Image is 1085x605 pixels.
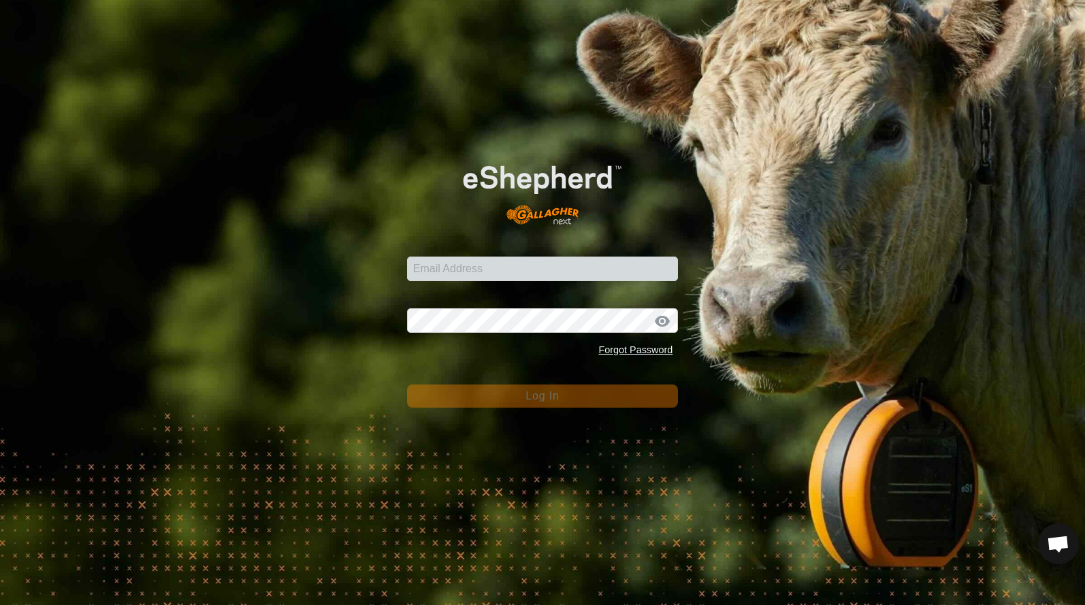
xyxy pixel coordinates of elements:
div: Open chat [1038,523,1079,564]
input: Email Address [407,257,679,281]
img: E-shepherd Logo [434,143,651,235]
button: Log In [407,385,679,408]
a: Forgot Password [598,344,673,355]
span: Log In [525,390,559,402]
